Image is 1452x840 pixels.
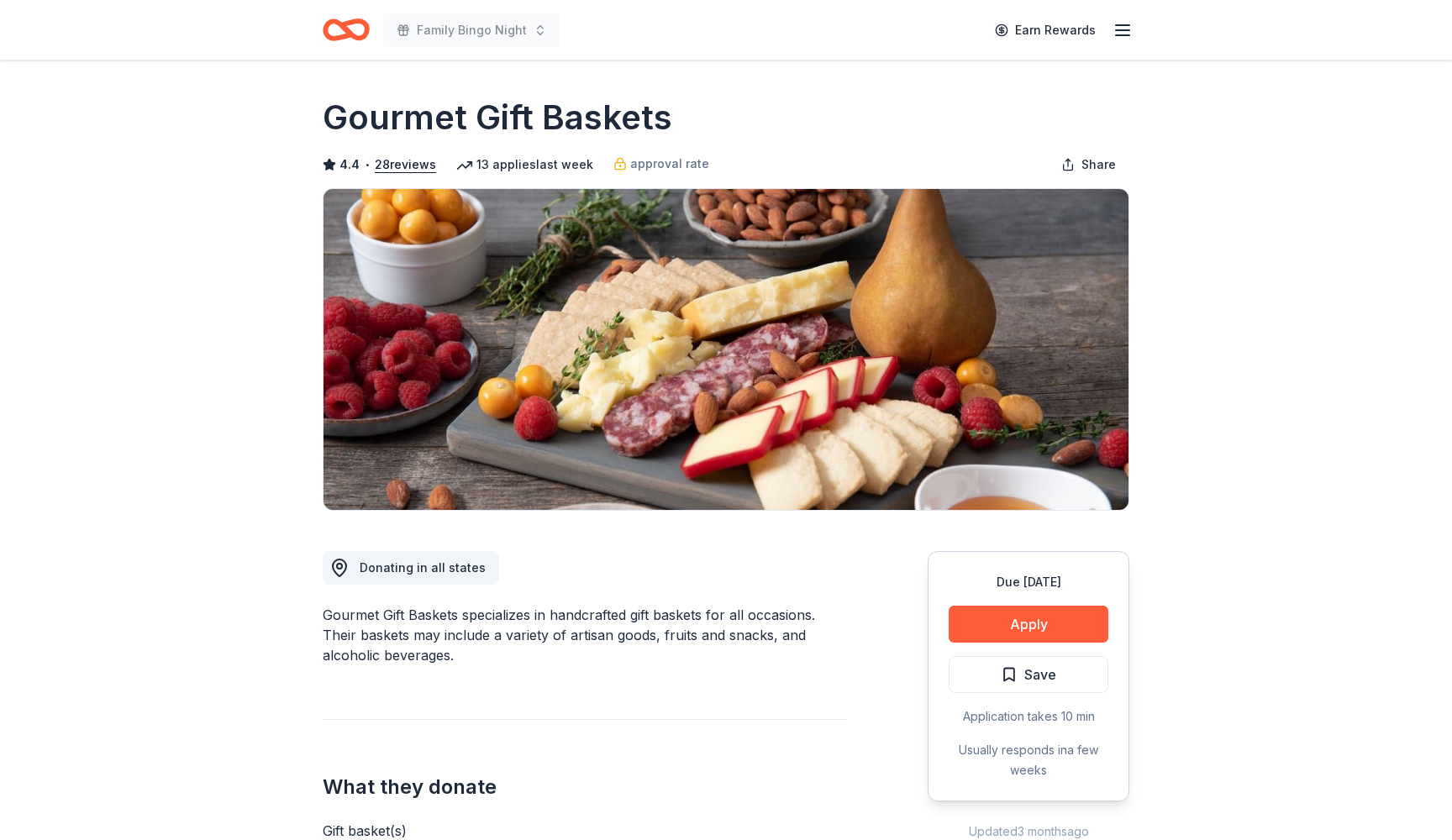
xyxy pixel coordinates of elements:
[383,13,560,47] button: Family Bingo Night
[985,15,1106,45] a: Earn Rewards
[630,154,709,174] span: approval rate
[1024,664,1056,685] span: Save
[949,656,1108,693] button: Save
[365,158,371,171] span: •
[323,605,847,665] div: Gourmet Gift Baskets specializes in handcrafted gift baskets for all occasions. Their baskets may...
[1048,148,1129,181] button: Share
[324,189,1128,510] img: Image for Gourmet Gift Baskets
[949,572,1108,592] div: Due [DATE]
[1081,155,1116,175] span: Share
[456,155,593,175] div: 13 applies last week
[949,606,1108,643] button: Apply
[323,774,847,801] h2: What they donate
[949,706,1108,727] div: Application takes 10 min
[360,560,486,575] span: Donating in all states
[613,154,709,174] a: approval rate
[323,94,672,141] h1: Gourmet Gift Baskets
[949,740,1108,780] div: Usually responds in a few weeks
[323,10,370,50] a: Home
[375,155,436,175] button: 28reviews
[339,155,360,175] span: 4.4
[417,20,527,40] span: Family Bingo Night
